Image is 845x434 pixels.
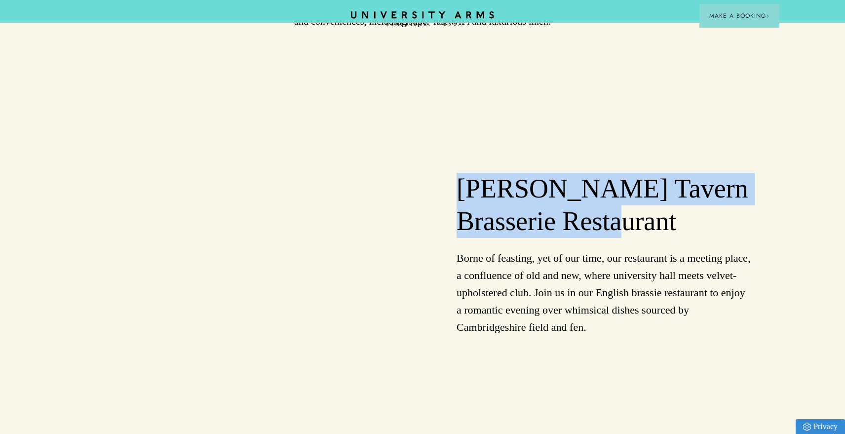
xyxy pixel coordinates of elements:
[457,249,752,336] p: Borne of feasting, yet of our time, our restaurant is a meeting place, a confluence of old and ne...
[699,4,779,28] button: Make a BookingArrow icon
[766,14,769,18] img: Arrow icon
[803,423,811,431] img: Privacy
[351,11,494,27] a: Home
[709,11,769,20] span: Make a Booking
[796,419,845,434] a: Privacy
[457,173,752,238] h2: [PERSON_NAME] Tavern Brasserie Restaurant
